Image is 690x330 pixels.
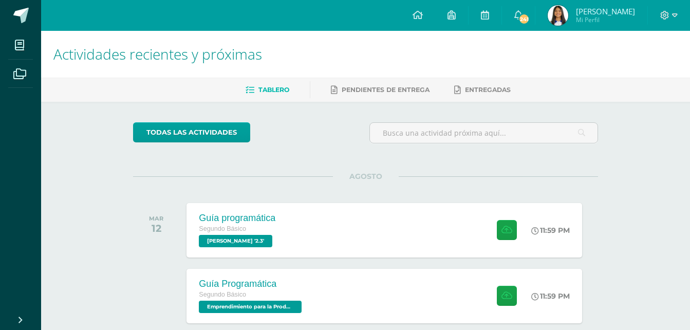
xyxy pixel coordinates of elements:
[246,82,289,98] a: Tablero
[576,6,635,16] span: [PERSON_NAME]
[465,86,511,94] span: Entregadas
[331,82,430,98] a: Pendientes de entrega
[258,86,289,94] span: Tablero
[576,15,635,24] span: Mi Perfil
[149,222,163,234] div: 12
[199,213,275,224] div: Guía programática
[548,5,568,26] img: c873000715c37a947182d8950bd14775.png
[149,215,163,222] div: MAR
[199,235,272,247] span: PEREL '2.3'
[370,123,598,143] input: Busca una actividad próxima aquí...
[199,291,246,298] span: Segundo Básico
[199,225,246,232] span: Segundo Básico
[531,226,570,235] div: 11:59 PM
[454,82,511,98] a: Entregadas
[518,13,530,25] span: 241
[133,122,250,142] a: todas las Actividades
[342,86,430,94] span: Pendientes de entrega
[531,291,570,301] div: 11:59 PM
[199,301,302,313] span: Emprendimiento para la Productividad '2.3'
[333,172,399,181] span: AGOSTO
[199,279,304,289] div: Guía Programática
[53,44,262,64] span: Actividades recientes y próximas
